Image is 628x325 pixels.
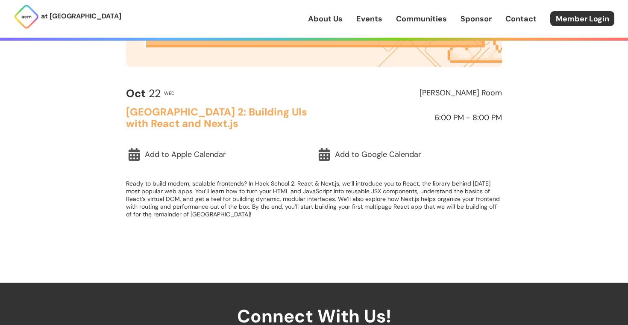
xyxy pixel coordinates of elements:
[318,89,502,97] h2: [PERSON_NAME] Room
[126,145,312,164] a: Add to Apple Calendar
[164,91,175,96] h2: Wed
[14,4,39,30] img: ACM Logo
[41,11,121,22] p: at [GEOGRAPHIC_DATA]
[308,13,343,24] a: About Us
[316,145,502,164] a: Add to Google Calendar
[126,88,161,100] h2: 22
[396,13,447,24] a: Communities
[356,13,382,24] a: Events
[126,86,146,100] b: Oct
[126,180,502,218] p: Ready to build modern, scalable frontends? In Hack School 2: React & Next.js, we’ll introduce you...
[318,114,502,122] h2: 6:00 PM - 8:00 PM
[14,4,121,30] a: at [GEOGRAPHIC_DATA]
[126,106,310,129] h2: [GEOGRAPHIC_DATA] 2: Building UIs with React and Next.js
[550,11,614,26] a: Member Login
[505,13,537,24] a: Contact
[461,13,492,24] a: Sponsor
